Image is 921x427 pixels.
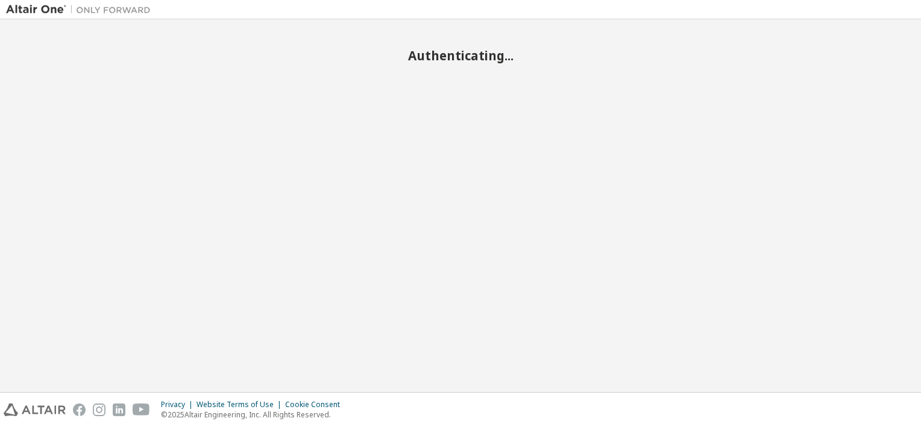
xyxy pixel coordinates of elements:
[113,403,125,416] img: linkedin.svg
[161,410,347,420] p: © 2025 Altair Engineering, Inc. All Rights Reserved.
[73,403,86,416] img: facebook.svg
[4,403,66,416] img: altair_logo.svg
[93,403,105,416] img: instagram.svg
[161,400,196,410] div: Privacy
[6,4,157,16] img: Altair One
[196,400,285,410] div: Website Terms of Use
[6,48,915,63] h2: Authenticating...
[133,403,150,416] img: youtube.svg
[285,400,347,410] div: Cookie Consent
